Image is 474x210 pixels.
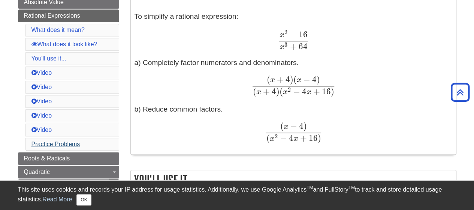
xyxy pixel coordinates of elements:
[284,29,287,36] span: 2
[292,86,300,97] span: −
[278,133,287,143] span: −
[290,74,293,85] span: )
[18,166,119,178] a: Quadratic
[307,133,318,143] span: 16
[76,194,91,205] button: Close
[311,86,320,97] span: +
[131,170,456,190] h2: You'll use it...
[18,152,119,165] a: Roots & Radicals
[270,134,275,143] span: x
[317,74,320,85] span: )
[307,185,313,190] sup: TM
[289,121,297,131] span: −
[18,185,456,205] div: This site uses cookies and records your IP address for usage statistics. Additionally, we use Goo...
[24,155,70,162] span: Roots & Radicals
[275,74,284,85] span: +
[348,185,355,190] sup: TM
[304,121,307,131] span: )
[31,84,52,90] a: Video
[31,98,52,104] a: Video
[135,11,452,151] div: To simplify a rational expression: a) Completely factor numerators and denominators. b) Reduce co...
[31,112,52,119] a: Video
[320,86,331,97] span: 16
[31,27,85,33] a: What does it mean?
[318,133,321,143] span: )
[280,43,284,51] span: x
[283,88,288,96] span: x
[307,88,311,96] span: x
[261,86,270,97] span: +
[18,179,119,192] a: Functions
[267,74,270,85] span: (
[270,86,276,97] span: 4
[280,31,284,39] span: x
[298,133,307,143] span: +
[280,121,284,131] span: (
[24,169,50,175] span: Quadratic
[31,141,80,147] a: Practice Problems
[448,87,472,97] a: Back to Top
[270,76,275,84] span: x
[31,41,97,47] a: What does it look like?
[287,133,293,143] span: 4
[293,74,297,85] span: (
[288,29,297,39] span: −
[331,86,334,97] span: )
[256,88,261,96] span: x
[24,12,80,19] span: Rational Expressions
[31,55,66,62] a: You'll use it...
[42,196,72,202] a: Read More
[284,74,290,85] span: 4
[18,9,119,22] a: Rational Expressions
[284,41,287,48] span: 3
[266,133,270,143] span: (
[297,76,302,84] span: x
[302,74,310,85] span: −
[253,86,256,97] span: (
[276,86,280,97] span: )
[31,69,52,76] a: Video
[284,122,289,131] span: x
[280,86,283,97] span: (
[297,121,304,131] span: 4
[293,134,298,143] span: x
[297,41,308,51] span: 64
[288,41,297,51] span: +
[310,74,317,85] span: 4
[288,86,291,93] span: 2
[300,86,307,97] span: 4
[297,29,308,39] span: 16
[275,133,278,140] span: 2
[31,127,52,133] a: Video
